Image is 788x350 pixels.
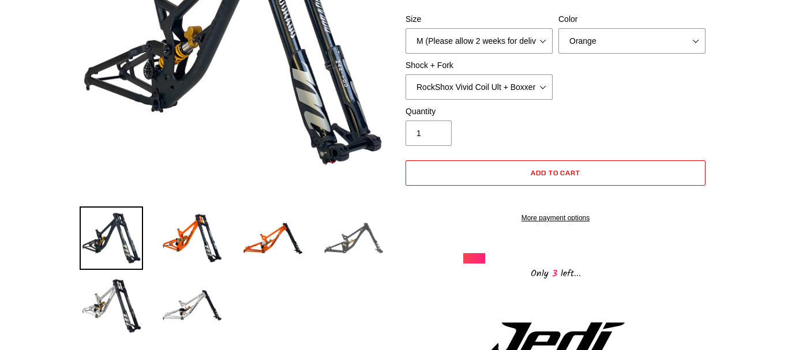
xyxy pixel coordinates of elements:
[241,206,305,270] img: Load image into Gallery viewer, JEDI 29 - Frame, Shock + Fork
[406,59,553,71] label: Shock + Fork
[549,266,561,281] span: 3
[463,264,648,281] div: Only left...
[406,106,553,118] label: Quantity
[406,13,553,25] label: Size
[406,213,706,223] a: More payment options
[160,206,224,270] img: Load image into Gallery viewer, JEDI 29 - Frame, Shock + Fork
[558,13,706,25] label: Color
[406,160,706,186] button: Add to cart
[531,168,581,177] span: Add to cart
[322,206,385,270] img: Load image into Gallery viewer, JEDI 29 - Frame, Shock + Fork
[80,206,143,270] img: Load image into Gallery viewer, JEDI 29 - Frame, Shock + Fork
[80,273,143,337] img: Load image into Gallery viewer, JEDI 29 - Frame, Shock + Fork
[160,273,224,337] img: Load image into Gallery viewer, JEDI 29 - Frame, Shock + Fork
